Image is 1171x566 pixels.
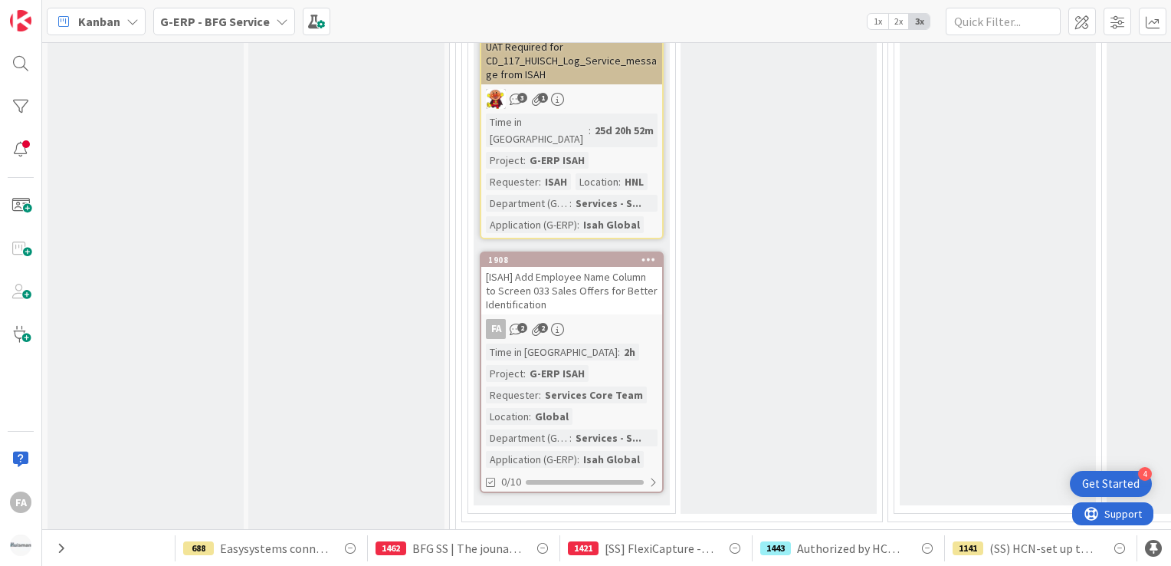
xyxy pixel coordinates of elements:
[620,344,639,360] div: 2h
[526,365,589,382] div: G-ERP ISAH
[589,122,591,139] span: :
[572,195,645,212] div: Services - S...
[539,173,541,190] span: :
[531,408,572,425] div: Global
[538,323,548,333] span: 2
[989,539,1098,558] span: (SS) HCN-set up the test environment of local HR system Sharegoo to interface withISAH Global tes...
[618,344,620,360] span: :
[481,37,662,84] div: UAT Required for CD_117_HUISCH_Log_Service_message from ISAH
[481,253,662,314] div: 1908[ISAH] Add Employee Name Column to Screen 033 Sales Offers for Better Identification
[481,267,662,314] div: [ISAH] Add Employee Name Column to Screen 033 Sales Offers for Better Identification
[183,541,214,555] div: 688
[488,255,662,265] div: 1908
[486,216,577,233] div: Application (G-ERP)
[621,173,648,190] div: HNL
[576,173,618,190] div: Location
[1070,471,1152,497] div: Open Get Started checklist, remaining modules: 4
[412,539,521,558] span: BFG SS | The jounal entries interface between ISAH and Isah finance is blocked after [DATE]
[486,195,569,212] div: Department (G-ERP)
[569,195,572,212] span: :
[953,541,983,555] div: 1141
[523,365,526,382] span: :
[517,93,527,103] span: 3
[526,152,589,169] div: G-ERP ISAH
[10,10,31,31] img: Visit kanbanzone.com
[486,387,539,403] div: Requester
[220,539,329,558] span: Easysystems connectivity - Temp working solution
[32,2,70,21] span: Support
[577,216,579,233] span: :
[568,541,599,555] div: 1421
[481,319,662,339] div: FA
[569,429,572,446] span: :
[605,539,713,558] span: [SS] FlexiCapture - Rights Management/Assigning Web Stations
[486,408,529,425] div: Location
[486,173,539,190] div: Requester
[481,89,662,109] div: LC
[909,14,930,29] span: 3x
[618,173,621,190] span: :
[579,216,644,233] div: Isah Global
[591,122,658,139] div: 25d 20h 52m
[486,344,618,360] div: Time in [GEOGRAPHIC_DATA]
[760,541,791,555] div: 1443
[486,114,589,147] div: Time in [GEOGRAPHIC_DATA]
[10,492,31,513] div: FA
[888,14,909,29] span: 2x
[797,539,906,558] span: Authorized by HCN Core Team and Key user
[78,12,120,31] span: Kanban
[538,93,548,103] span: 1
[486,451,577,468] div: Application (G-ERP)
[946,8,1061,35] input: Quick Filter...
[523,152,526,169] span: :
[517,323,527,333] span: 2
[501,474,521,490] span: 0/10
[1082,476,1140,492] div: Get Started
[486,429,569,446] div: Department (G-ERP)
[577,451,579,468] span: :
[572,429,645,446] div: Services - S...
[529,408,531,425] span: :
[486,319,506,339] div: FA
[541,173,571,190] div: ISAH
[10,535,31,556] img: avatar
[539,387,541,403] span: :
[486,365,523,382] div: Project
[481,253,662,267] div: 1908
[541,387,647,403] div: Services Core Team
[481,23,662,84] div: UAT Required for CD_117_HUISCH_Log_Service_message from ISAH
[486,152,523,169] div: Project
[579,451,644,468] div: Isah Global
[376,541,406,555] div: 1462
[1138,467,1152,481] div: 4
[486,89,506,109] img: LC
[868,14,888,29] span: 1x
[160,14,270,29] b: G-ERP - BFG Service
